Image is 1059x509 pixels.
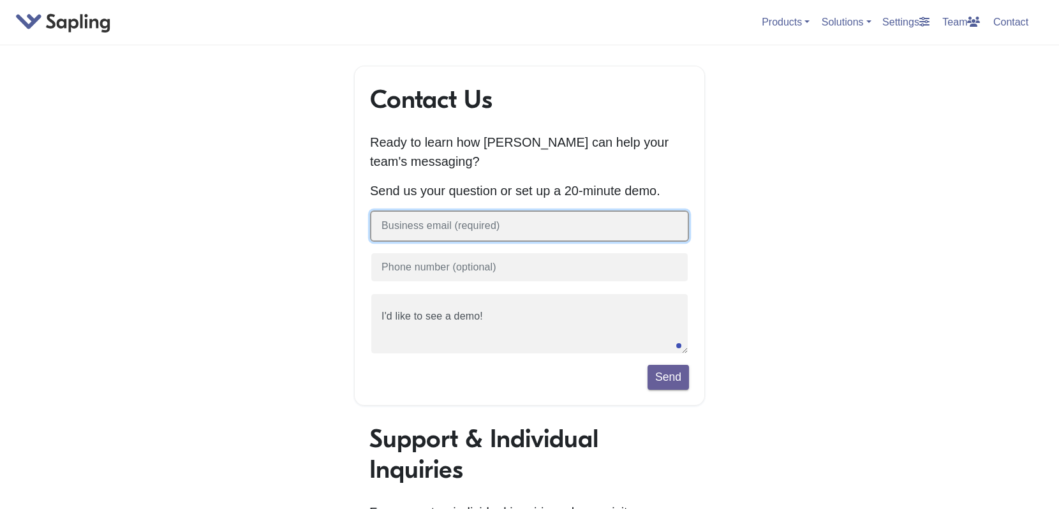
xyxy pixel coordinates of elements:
[370,293,689,355] textarea: I'd like to see a demo!
[937,11,985,33] a: Team
[370,133,689,171] p: Ready to learn how [PERSON_NAME] can help your team's messaging?
[648,365,689,389] button: Send
[370,181,689,200] p: Send us your question or set up a 20-minute demo.
[877,11,935,33] a: Settings
[369,424,690,485] h1: Support & Individual Inquiries
[762,17,810,27] a: Products
[370,210,689,242] input: Business email (required)
[370,84,689,115] h1: Contact Us
[370,252,689,283] input: Phone number (optional)
[988,11,1033,33] a: Contact
[822,17,871,27] a: Solutions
